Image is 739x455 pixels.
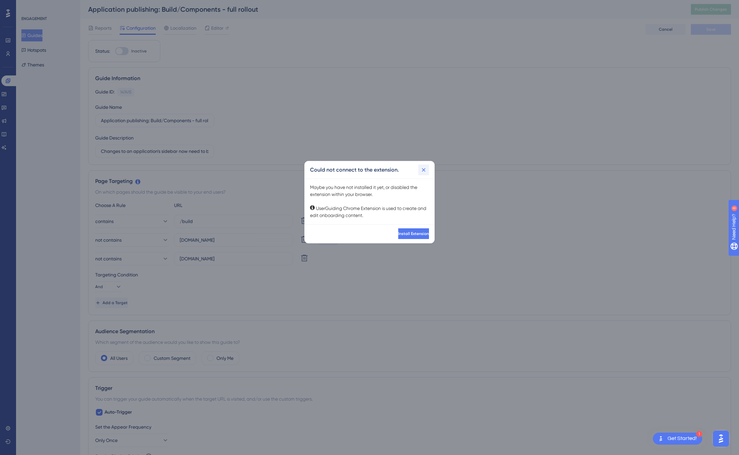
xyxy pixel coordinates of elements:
[668,435,697,442] div: Get Started!
[310,184,429,219] div: Maybe you have not installed it yet, or disabled the extension within your browser. UserGuiding C...
[711,429,731,449] iframe: UserGuiding AI Assistant Launcher
[398,231,429,236] span: Install Extension
[46,3,48,9] div: 8
[657,435,665,443] img: launcher-image-alternative-text
[16,2,42,10] span: Need Help?
[696,431,702,437] div: 1
[653,433,702,445] div: Open Get Started! checklist, remaining modules: 1
[310,166,399,174] h2: Could not connect to the extension.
